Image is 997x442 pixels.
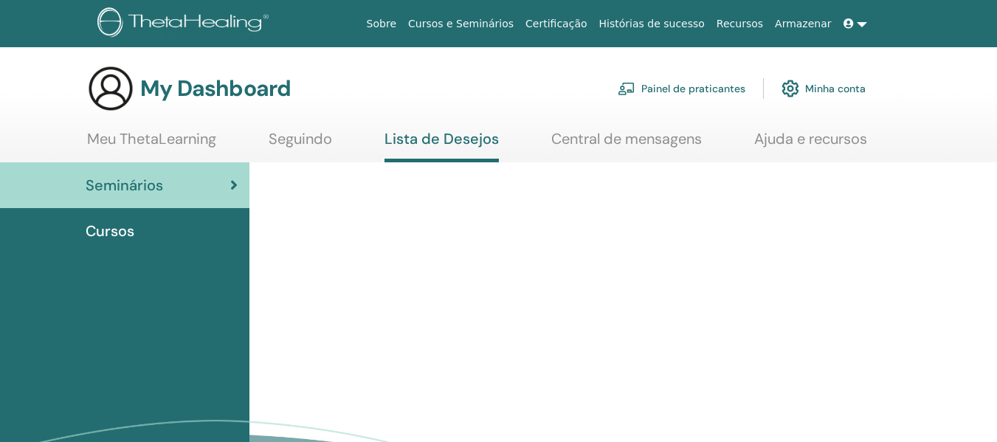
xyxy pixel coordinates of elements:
img: logo.png [97,7,274,41]
img: cog.svg [782,76,799,101]
a: Sobre [361,10,402,38]
a: Meu ThetaLearning [87,130,216,159]
a: Minha conta [782,72,866,105]
h3: My Dashboard [140,75,291,102]
a: Central de mensagens [551,130,702,159]
a: Armazenar [769,10,837,38]
a: Cursos e Seminários [402,10,520,38]
a: Certificação [520,10,593,38]
a: Recursos [711,10,769,38]
img: chalkboard-teacher.svg [618,82,635,95]
a: Lista de Desejos [384,130,499,162]
span: Cursos [86,220,134,242]
a: Seguindo [269,130,332,159]
a: Painel de praticantes [618,72,745,105]
a: Histórias de sucesso [593,10,711,38]
span: Seminários [86,174,163,196]
img: generic-user-icon.jpg [87,65,134,112]
a: Ajuda e recursos [754,130,867,159]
